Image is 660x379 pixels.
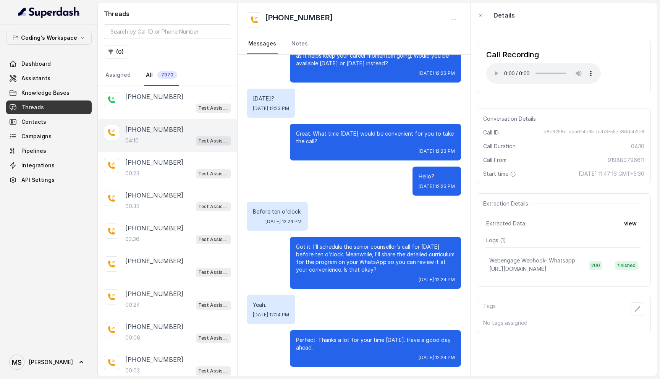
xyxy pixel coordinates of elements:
p: 00:35 [125,202,139,210]
span: [DATE] 12:24 PM [419,277,455,283]
p: 00:03 [125,367,140,374]
p: Details [493,11,515,20]
p: Great. What time [DATE] would be convenient for you to take the call? [296,130,455,145]
p: Test Assistant-3 [198,104,229,112]
p: Tags [483,302,496,316]
div: Call Recording [486,49,601,60]
span: 919880796611 [608,156,644,164]
span: Call Duration [483,143,516,150]
span: [PERSON_NAME] [29,358,73,366]
a: Contacts [6,115,92,129]
span: Call From [483,156,506,164]
a: Dashboard [6,57,92,71]
h2: Threads [104,9,231,18]
span: Extraction Details [483,200,531,207]
p: Webengage Webhook- Whatsapp [489,257,575,264]
p: Coding's Workspace [21,33,77,42]
p: [DATE]? [253,95,289,102]
span: [DATE] 12:23 PM [419,183,455,189]
p: Test Assistant-3 [198,203,229,211]
a: Pipelines [6,144,92,158]
nav: Tabs [104,65,231,86]
a: Notes [290,34,309,54]
p: Got it. I’ll schedule the senior counsellor’s call for [DATE] before ten o’clock. Meanwhile, I’ll... [296,243,455,274]
p: 03:36 [125,235,139,243]
p: [PHONE_NUMBER] [125,125,183,134]
a: Campaigns [6,130,92,143]
span: Pipelines [21,147,46,155]
p: [PHONE_NUMBER] [125,289,183,298]
span: Extracted Data [486,220,525,227]
p: Test Assistant-3 [198,269,229,276]
p: Test Assistant-3 [198,334,229,342]
a: All7970 [144,65,179,86]
p: Test Assistant-3 [198,301,229,309]
p: [PHONE_NUMBER] [125,158,183,167]
a: [PERSON_NAME] [6,351,92,373]
p: Hello? [419,173,455,180]
span: Dashboard [21,60,51,68]
span: [DATE] 12:24 PM [265,219,302,225]
span: Call ID [483,129,499,136]
text: MS [12,358,22,366]
a: Assigned [104,65,132,86]
span: [DATE] 12:23 PM [253,105,289,112]
p: [PHONE_NUMBER] [125,256,183,266]
p: [PHONE_NUMBER] [125,224,183,233]
span: [DATE] 12:24 PM [419,355,455,361]
span: 7970 [157,71,177,79]
span: finished [615,261,638,270]
p: 00:23 [125,170,139,177]
p: Test Assistant-3 [198,236,229,243]
span: [DATE] 11:47:16 GMT+5:30 [579,170,644,178]
span: Assistants [21,75,50,82]
input: Search by Call ID or Phone Number [104,24,231,39]
p: [PHONE_NUMBER] [125,355,183,364]
span: [DATE] 12:23 PM [419,70,455,76]
p: [PHONE_NUMBER] [125,322,183,331]
span: Campaigns [21,133,52,140]
span: 04:10 [631,143,644,150]
span: [DATE] 12:23 PM [419,148,455,154]
span: Contacts [21,118,46,126]
p: Test Assistant-3 [198,170,229,178]
a: Knowledge Bases [6,86,92,100]
span: Integrations [21,162,55,169]
span: Threads [21,104,44,111]
a: Threads [6,100,92,114]
h2: [PHONE_NUMBER] [265,12,333,28]
p: Perfect. Thanks a lot for your time [DATE]. Have a good day ahead. [296,336,455,351]
p: 04:10 [125,137,139,144]
p: 00:06 [125,334,140,342]
p: Test Assistant-3 [198,367,229,375]
p: [DATE] works, but I’d suggest connecting sooner if possible, as it helps keep your career momentu... [296,44,455,67]
nav: Tabs [247,34,461,54]
span: [URL][DOMAIN_NAME] [489,266,547,272]
img: light.svg [18,6,80,18]
span: Start time [483,170,518,178]
span: Knowledge Bases [21,89,70,97]
span: Conversation Details [483,115,539,123]
p: Before ten o'clock. [253,208,302,215]
p: [PHONE_NUMBER] [125,92,183,101]
span: API Settings [21,176,55,184]
p: [PHONE_NUMBER] [125,191,183,200]
button: view [620,217,641,230]
audio: Your browser does not support the audio element. [486,63,601,84]
a: API Settings [6,173,92,187]
p: Logs ( 1 ) [486,236,641,244]
p: 00:24 [125,301,140,309]
button: (0) [104,45,128,59]
a: Messages [247,34,278,54]
p: No tags assigned [483,319,644,327]
span: b8e6258c-aba6-4c35-bcb3-557e86dab2e8 [544,129,644,136]
p: Yeah. [253,301,289,309]
p: Test Assistant-3 [198,137,229,145]
span: 200 [589,261,602,270]
span: [DATE] 12:24 PM [253,312,289,318]
button: Coding's Workspace [6,31,92,45]
a: Assistants [6,71,92,85]
a: Integrations [6,159,92,172]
